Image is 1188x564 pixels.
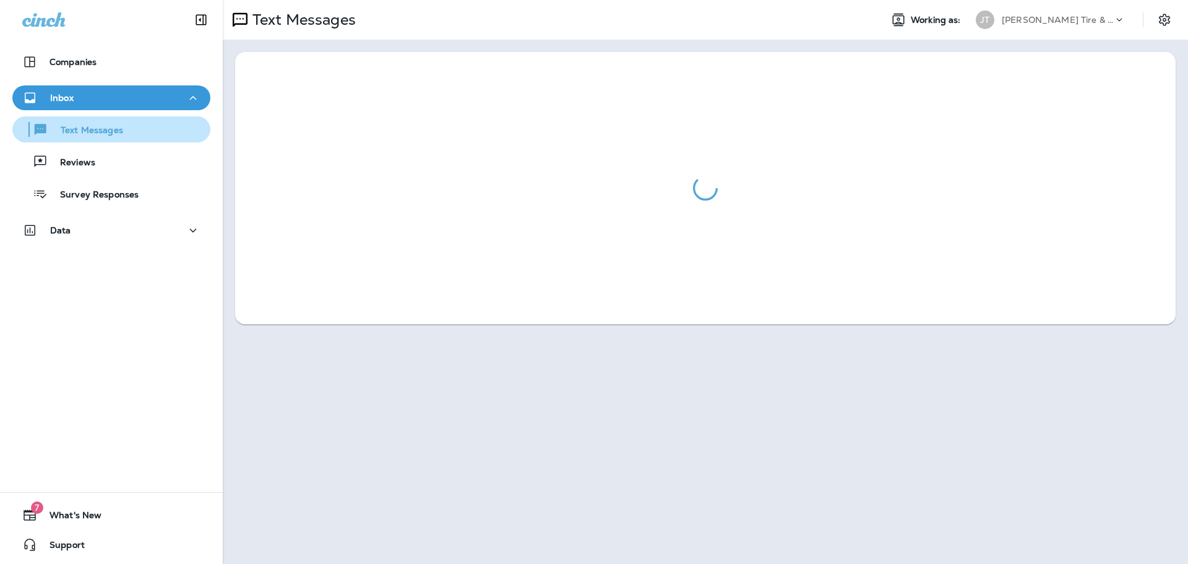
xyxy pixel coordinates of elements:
[50,225,71,235] p: Data
[31,501,43,514] span: 7
[37,540,85,555] span: Support
[911,15,963,25] span: Working as:
[49,57,97,67] p: Companies
[48,125,123,137] p: Text Messages
[1002,15,1113,25] p: [PERSON_NAME] Tire & Auto
[48,189,139,201] p: Survey Responses
[184,7,218,32] button: Collapse Sidebar
[12,149,210,175] button: Reviews
[50,93,74,103] p: Inbox
[12,116,210,142] button: Text Messages
[37,510,101,525] span: What's New
[12,532,210,557] button: Support
[12,50,210,74] button: Companies
[12,218,210,243] button: Data
[976,11,994,29] div: JT
[48,157,95,169] p: Reviews
[12,181,210,207] button: Survey Responses
[12,503,210,527] button: 7What's New
[247,11,356,29] p: Text Messages
[1153,9,1176,31] button: Settings
[12,85,210,110] button: Inbox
